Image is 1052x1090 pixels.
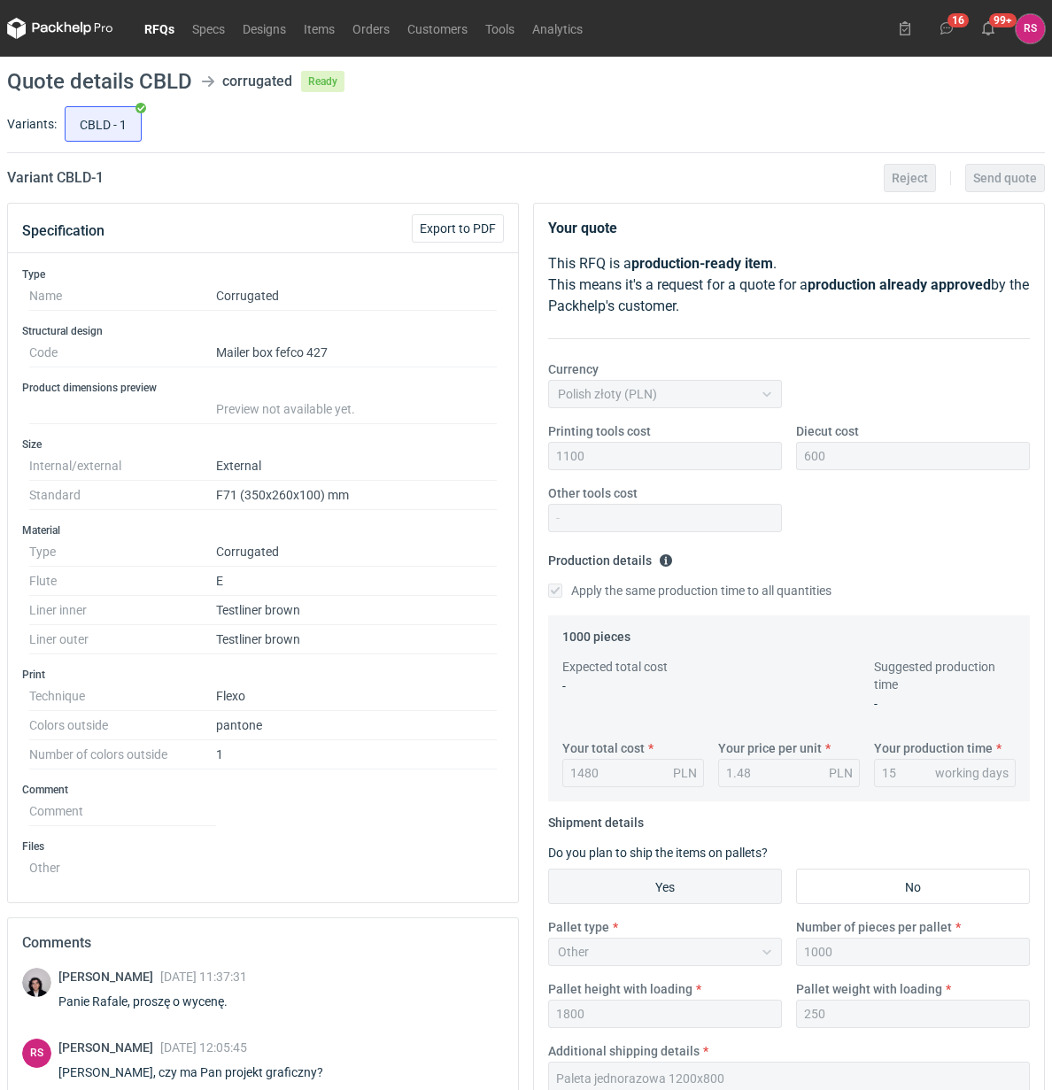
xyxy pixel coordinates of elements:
[234,18,295,39] a: Designs
[796,422,859,440] label: Diecut cost
[808,276,991,293] strong: production already approved
[29,567,216,596] dt: Flute
[562,677,704,695] p: -
[160,970,247,984] span: [DATE] 11:37:31
[412,214,504,243] button: Export to PDF
[974,14,1002,43] button: 99+
[548,360,599,378] label: Currency
[965,164,1045,192] button: Send quote
[216,452,497,481] dd: External
[58,1040,160,1055] span: [PERSON_NAME]
[718,739,822,757] label: Your price per unit
[22,668,504,682] h3: Print
[548,220,617,236] strong: Your quote
[1016,14,1045,43] div: Rafał Stani
[398,18,476,39] a: Customers
[29,282,216,311] dt: Name
[216,338,497,367] dd: Mailer box fefco 427
[420,222,496,235] span: Export to PDF
[216,711,497,740] dd: pantone
[22,324,504,338] h3: Structural design
[7,115,57,133] label: Variants:
[548,1042,700,1060] label: Additional shipping details
[548,918,609,936] label: Pallet type
[7,71,192,92] h1: Quote details CBLD
[22,1039,51,1068] div: Rafał Stani
[22,437,504,452] h3: Size
[523,18,592,39] a: Analytics
[932,14,961,43] button: 16
[29,797,216,826] dt: Comment
[222,71,292,92] div: corrugated
[7,167,104,189] h2: Variant CBLD - 1
[344,18,398,39] a: Orders
[29,682,216,711] dt: Technique
[22,932,504,954] h2: Comments
[22,783,504,797] h3: Comment
[22,1039,51,1068] figcaption: RS
[548,484,638,502] label: Other tools cost
[829,764,853,782] div: PLN
[58,970,160,984] span: [PERSON_NAME]
[29,537,216,567] dt: Type
[29,711,216,740] dt: Colors outside
[476,18,523,39] a: Tools
[548,422,651,440] label: Printing tools cost
[935,764,1009,782] div: working days
[22,523,504,537] h3: Material
[216,481,497,510] dd: F71 (350x260x100) mm
[29,854,216,875] dt: Other
[22,381,504,395] h3: Product dimensions preview
[58,993,249,1010] div: Panie Rafale, proszę o wycenę.
[216,402,355,416] span: Preview not available yet.
[548,253,1030,317] p: This RFQ is a . This means it's a request for a quote for a by the Packhelp's customer.
[562,658,668,676] label: Expected total cost
[22,267,504,282] h3: Type
[29,481,216,510] dt: Standard
[160,1040,247,1055] span: [DATE] 12:05:45
[1016,14,1045,43] button: RS
[216,740,497,769] dd: 1
[216,596,497,625] dd: Testliner brown
[135,18,183,39] a: RFQs
[216,282,497,311] dd: Corrugated
[548,582,832,599] label: Apply the same production time to all quantities
[973,172,1037,184] span: Send quote
[58,1063,344,1081] div: [PERSON_NAME], czy ma Pan projekt graficzny?
[631,255,773,272] strong: production-ready item
[29,338,216,367] dt: Code
[884,164,936,192] button: Reject
[22,210,104,252] button: Specification
[65,106,142,142] label: CBLD - 1
[796,918,952,936] label: Number of pieces per pallet
[29,740,216,769] dt: Number of colors outside
[301,71,344,92] span: Ready
[216,625,497,654] dd: Testliner brown
[796,980,942,998] label: Pallet weight with loading
[22,968,51,997] img: Sebastian Markut
[216,567,497,596] dd: E
[562,622,630,644] legend: 1000 pieces
[7,18,113,39] svg: Packhelp Pro
[548,808,644,830] legend: Shipment details
[183,18,234,39] a: Specs
[874,695,1016,713] p: -
[216,682,497,711] dd: Flexo
[874,739,993,757] label: Your production time
[29,452,216,481] dt: Internal/external
[562,739,645,757] label: Your total cost
[673,764,697,782] div: PLN
[548,846,768,860] label: Do you plan to ship the items on pallets?
[22,839,504,854] h3: Files
[892,172,928,184] span: Reject
[548,546,673,568] legend: Production details
[29,625,216,654] dt: Liner outer
[29,596,216,625] dt: Liner inner
[874,658,1016,693] label: Suggested production time
[216,537,497,567] dd: Corrugated
[548,980,692,998] label: Pallet height with loading
[295,18,344,39] a: Items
